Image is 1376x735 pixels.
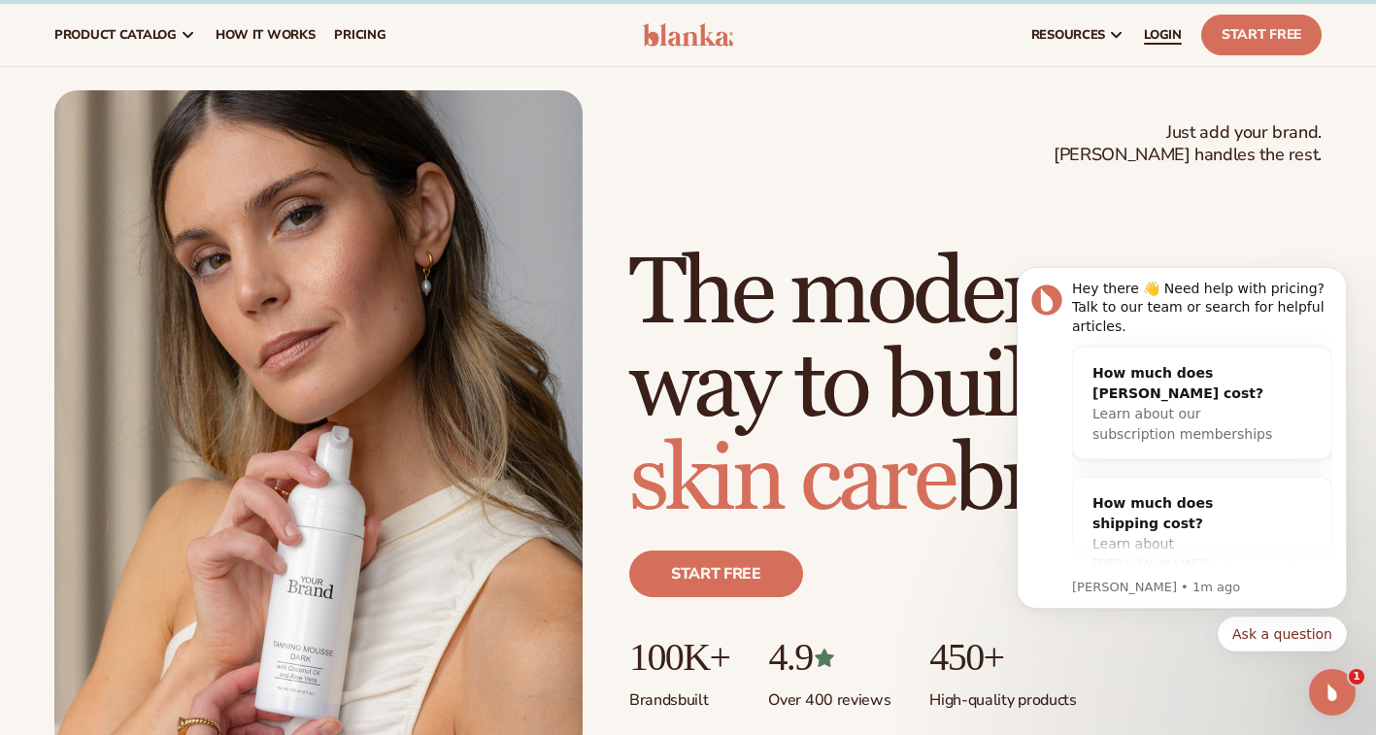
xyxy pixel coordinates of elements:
span: LOGIN [1144,27,1182,43]
p: 450+ [929,636,1076,679]
img: logo [643,23,734,47]
iframe: Intercom live chat [1309,669,1356,716]
p: Over 400 reviews [768,679,890,711]
a: resources [1022,4,1134,66]
p: Brands built [629,679,729,711]
iframe: Intercom notifications message [988,203,1376,683]
h1: The modern way to build a brand [629,248,1322,527]
span: product catalog [54,27,177,43]
span: resources [1031,27,1105,43]
p: 100K+ [629,636,729,679]
span: Just add your brand. [PERSON_NAME] handles the rest. [1054,121,1322,167]
span: 1 [1349,669,1364,685]
a: Start free [629,551,803,597]
a: Start Free [1201,15,1322,55]
p: High-quality products [929,679,1076,711]
a: pricing [324,4,395,66]
span: skin care [629,423,954,537]
a: LOGIN [1134,4,1191,66]
a: How It Works [206,4,325,66]
a: product catalog [45,4,206,66]
span: How It Works [216,27,316,43]
span: pricing [334,27,386,43]
p: 4.9 [768,636,890,679]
